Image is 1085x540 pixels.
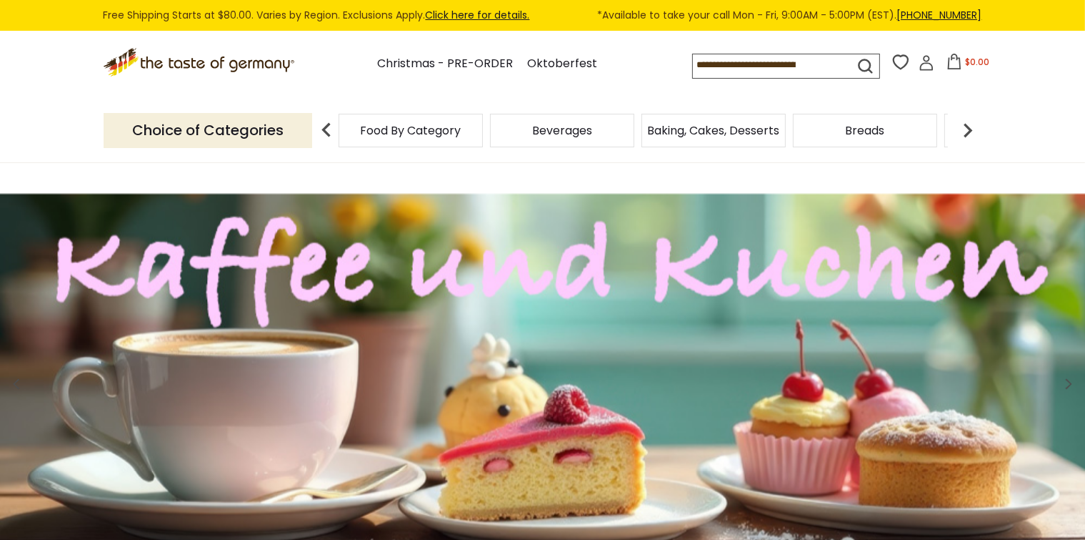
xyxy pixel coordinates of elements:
[104,7,982,24] div: Free Shipping Starts at $80.00. Varies by Region. Exclusions Apply.
[846,125,885,136] a: Breads
[897,8,982,22] a: [PHONE_NUMBER]
[104,113,312,148] p: Choice of Categories
[598,7,982,24] span: *Available to take your call Mon - Fri, 9:00AM - 5:00PM (EST).
[527,54,597,74] a: Oktoberfest
[965,56,989,68] span: $0.00
[937,54,998,75] button: $0.00
[426,8,530,22] a: Click here for details.
[954,116,982,144] img: next arrow
[648,125,780,136] a: Baking, Cakes, Desserts
[532,125,592,136] a: Beverages
[312,116,341,144] img: previous arrow
[361,125,461,136] a: Food By Category
[377,54,513,74] a: Christmas - PRE-ORDER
